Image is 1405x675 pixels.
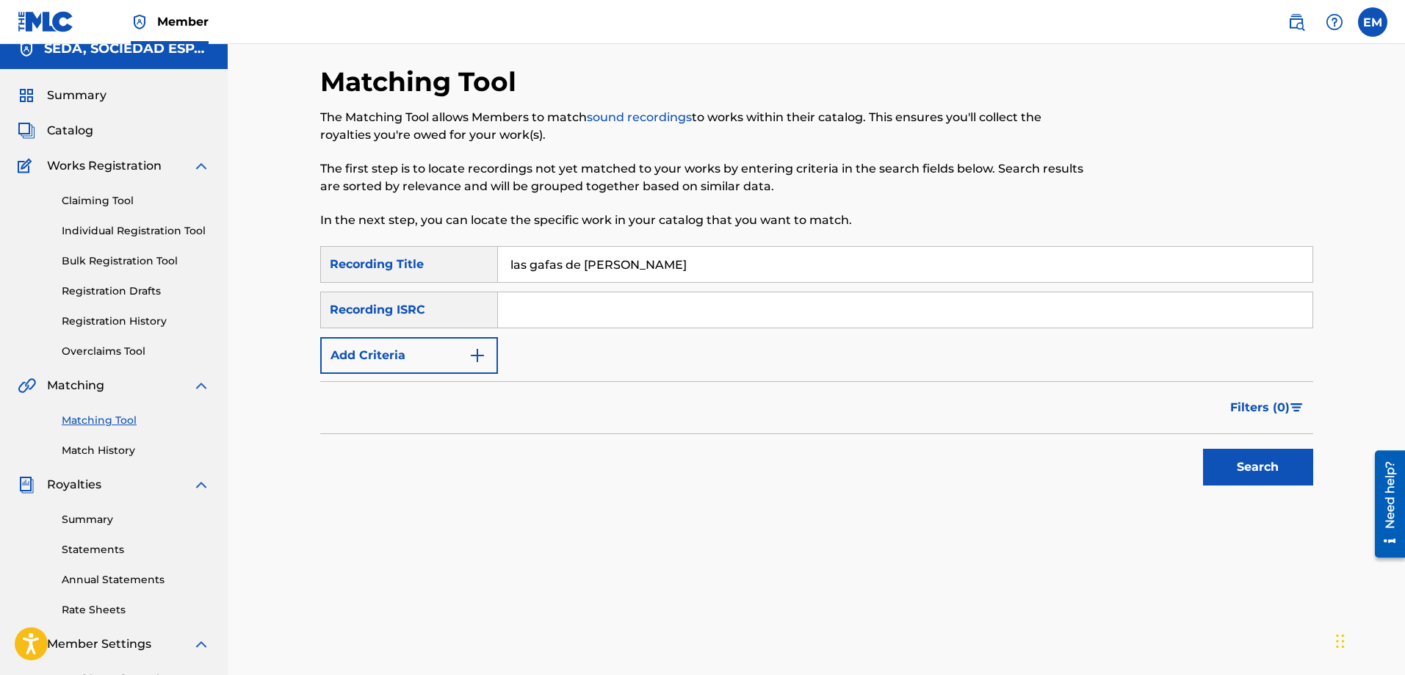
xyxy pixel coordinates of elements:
[62,193,210,209] a: Claiming Tool
[47,122,93,140] span: Catalog
[18,122,93,140] a: CatalogCatalog
[18,377,36,394] img: Matching
[469,347,486,364] img: 9d2ae6d4665cec9f34b9.svg
[62,314,210,329] a: Registration History
[1287,13,1305,31] img: search
[192,476,210,494] img: expand
[44,40,210,57] h5: SEDA, SOCIEDAD ESPAÑOLA DE DERECHOS DE AUTOR (SEDA)
[1221,389,1313,426] button: Filters (0)
[62,223,210,239] a: Individual Registration Tool
[18,40,35,58] img: Accounts
[47,476,101,494] span: Royalties
[320,160,1085,195] p: The first step is to locate recordings not yet matched to your works by entering criteria in the ...
[62,572,210,588] a: Annual Statements
[1282,7,1311,37] a: Public Search
[47,87,106,104] span: Summary
[1326,13,1343,31] img: help
[62,413,210,428] a: Matching Tool
[1230,399,1290,416] span: Filters ( 0 )
[62,284,210,299] a: Registration Drafts
[18,87,35,104] img: Summary
[320,246,1313,493] form: Search Form
[62,542,210,557] a: Statements
[47,157,162,175] span: Works Registration
[1358,7,1387,37] div: User Menu
[18,122,35,140] img: Catalog
[62,344,210,359] a: Overclaims Tool
[1320,7,1349,37] div: Help
[131,13,148,31] img: Top Rightsholder
[320,65,524,98] h2: Matching Tool
[1336,619,1345,663] div: Arrastrar
[1290,403,1303,412] img: filter
[320,337,498,374] button: Add Criteria
[157,13,209,30] span: Member
[1332,604,1405,675] iframe: Chat Widget
[192,377,210,394] img: expand
[18,476,35,494] img: Royalties
[47,377,104,394] span: Matching
[62,253,210,269] a: Bulk Registration Tool
[192,157,210,175] img: expand
[587,110,692,124] a: sound recordings
[192,635,210,653] img: expand
[320,109,1085,144] p: The Matching Tool allows Members to match to works within their catalog. This ensures you'll coll...
[1332,604,1405,675] div: Widget de chat
[18,87,106,104] a: SummarySummary
[18,11,74,32] img: MLC Logo
[62,512,210,527] a: Summary
[1203,449,1313,486] button: Search
[62,443,210,458] a: Match History
[62,602,210,618] a: Rate Sheets
[18,157,37,175] img: Works Registration
[47,635,151,653] span: Member Settings
[320,212,1085,229] p: In the next step, you can locate the specific work in your catalog that you want to match.
[1364,445,1405,563] iframe: Resource Center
